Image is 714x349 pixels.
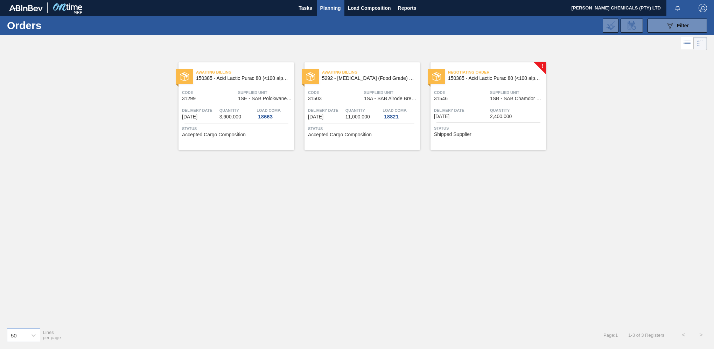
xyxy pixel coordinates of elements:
[434,114,449,119] span: 09/11/2025
[647,19,707,33] button: Filter
[43,330,61,340] span: Lines per page
[345,107,381,114] span: Quantity
[603,19,618,33] div: Import Order Negotiation
[692,326,710,344] button: >
[308,132,372,137] span: Accepted Cargo Composition
[490,96,544,101] span: 1SB - SAB Chamdor Brewery
[677,23,689,28] span: Filter
[238,96,292,101] span: 1SE - SAB Polokwane Brewery
[11,332,17,338] div: 50
[628,333,664,338] span: 1 - 3 of 3 Registers
[383,114,400,119] div: 18821
[238,89,292,96] span: Supplied Unit
[308,125,418,132] span: Status
[308,96,322,101] span: 31503
[345,114,370,119] span: 11,000.000
[398,4,416,12] span: Reports
[434,89,488,96] span: Code
[9,5,43,11] img: TNhmsLtSVTkK8tSr43FrP2fwEKptu5GPRR3wAAAABJRU5ErkJggg==
[308,114,323,119] span: 09/11/2025
[182,107,218,114] span: Delivery Date
[434,132,471,137] span: Shipped Supplier
[383,107,418,119] a: Load Comp.18821
[298,4,313,12] span: Tasks
[182,125,292,132] span: Status
[257,107,281,114] span: Load Comp.
[196,76,288,81] span: 150385 - Acid Lactic Purac 80 (<100 alpha)(25kg)
[434,107,488,114] span: Delivery Date
[364,96,418,101] span: 1SA - SAB Alrode Brewery
[490,114,512,119] span: 2,400.000
[182,132,246,137] span: Accepted Cargo Composition
[434,125,544,132] span: Status
[7,21,113,29] h1: Orders
[420,62,546,150] a: !statusNegotiating Order150385 - Acid Lactic Purac 80 (<100 alpha)(25kg)Code31546Supplied Unit1SB...
[180,72,189,81] img: status
[448,69,546,76] span: Negotiating Order
[182,114,197,119] span: 09/05/2025
[294,62,420,150] a: statusAwaiting Billing5292 - [MEDICAL_DATA] (Food Grade) flakesCode31503Supplied Unit1SA - SAB Al...
[490,89,544,96] span: Supplied Unit
[603,333,618,338] span: Page : 1
[196,69,294,76] span: Awaiting Billing
[432,72,441,81] img: status
[322,69,420,76] span: Awaiting Billing
[320,4,341,12] span: Planning
[621,19,643,33] div: Order Review Request
[182,89,236,96] span: Code
[681,37,694,50] div: List Vision
[448,76,540,81] span: 150385 - Acid Lactic Purac 80 (<100 alpha)(25kg)
[308,107,344,114] span: Delivery Date
[348,4,391,12] span: Load Composition
[666,3,689,13] button: Notifications
[168,62,294,150] a: statusAwaiting Billing150385 - Acid Lactic Purac 80 (<100 alpha)(25kg)Code31299Supplied Unit1SE -...
[257,114,274,119] div: 18663
[257,107,292,119] a: Load Comp.18663
[182,96,196,101] span: 31299
[694,37,707,50] div: Card Vision
[219,107,255,114] span: Quantity
[383,107,407,114] span: Load Comp.
[364,89,418,96] span: Supplied Unit
[490,107,544,114] span: Quantity
[322,76,414,81] span: 5292 - Calcium Chloride (Food Grade) flakes
[308,89,362,96] span: Code
[306,72,315,81] img: status
[434,96,448,101] span: 31546
[675,326,692,344] button: <
[219,114,241,119] span: 3,600.000
[699,4,707,12] img: Logout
